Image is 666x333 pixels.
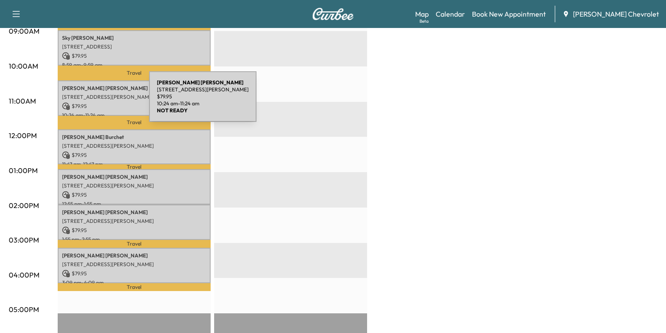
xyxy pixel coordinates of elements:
[58,66,211,80] p: Travel
[62,35,206,42] p: Sky [PERSON_NAME]
[62,52,206,60] p: $ 79.95
[62,94,206,101] p: [STREET_ADDRESS][PERSON_NAME]
[62,191,206,199] p: $ 79.95
[58,164,211,169] p: Travel
[312,8,354,20] img: Curbee Logo
[157,100,249,107] p: 10:24 am - 11:24 am
[472,9,546,19] a: Book New Appointment
[62,85,206,92] p: [PERSON_NAME] [PERSON_NAME]
[9,61,38,71] p: 10:00AM
[62,252,206,259] p: [PERSON_NAME] [PERSON_NAME]
[9,200,39,211] p: 02:00PM
[573,9,659,19] span: [PERSON_NAME] Chevrolet
[62,209,206,216] p: [PERSON_NAME] [PERSON_NAME]
[62,62,206,69] p: 8:59 am - 9:59 am
[62,261,206,268] p: [STREET_ADDRESS][PERSON_NAME]
[157,79,243,86] b: [PERSON_NAME] [PERSON_NAME]
[62,112,206,119] p: 10:24 am - 11:24 am
[62,151,206,159] p: $ 79.95
[9,270,39,280] p: 04:00PM
[9,130,37,141] p: 12:00PM
[58,240,211,248] p: Travel
[9,235,39,245] p: 03:00PM
[157,93,249,100] p: $ 79.95
[420,18,429,24] div: Beta
[62,161,206,168] p: 11:47 am - 12:47 pm
[9,96,36,106] p: 11:00AM
[9,304,39,315] p: 05:00PM
[62,236,206,243] p: 1:55 pm - 2:55 pm
[62,43,206,50] p: [STREET_ADDRESS]
[9,165,38,176] p: 01:00PM
[62,142,206,149] p: [STREET_ADDRESS][PERSON_NAME]
[62,226,206,234] p: $ 79.95
[62,279,206,286] p: 3:09 pm - 4:09 pm
[9,26,39,36] p: 09:00AM
[62,102,206,110] p: $ 79.95
[62,173,206,180] p: [PERSON_NAME] [PERSON_NAME]
[62,218,206,225] p: [STREET_ADDRESS][PERSON_NAME]
[415,9,429,19] a: MapBeta
[436,9,465,19] a: Calendar
[62,270,206,277] p: $ 79.95
[157,107,187,114] b: NOT READY
[58,283,211,291] p: Travel
[157,86,249,93] p: [STREET_ADDRESS][PERSON_NAME]
[58,116,211,129] p: Travel
[62,201,206,208] p: 12:55 pm - 1:55 pm
[62,182,206,189] p: [STREET_ADDRESS][PERSON_NAME]
[62,134,206,141] p: [PERSON_NAME] Burchet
